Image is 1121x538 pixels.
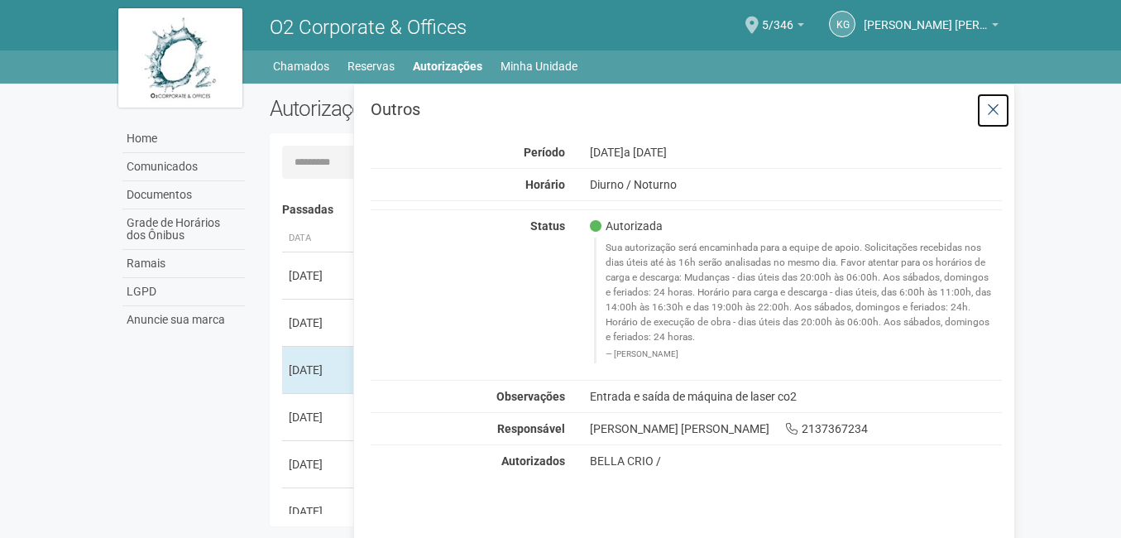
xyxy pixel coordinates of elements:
a: Home [122,125,245,153]
a: Chamados [273,55,329,78]
a: Autorizações [413,55,482,78]
div: [DATE] [289,362,350,378]
div: [DATE] [289,503,350,520]
a: LGPD [122,278,245,306]
blockquote: Sua autorização será encaminhada para a equipe de apoio. Solicitações recebidas nos dias úteis at... [594,238,1003,363]
div: [DATE] [289,267,350,284]
span: 5/346 [762,2,793,31]
div: [DATE] [577,145,1015,160]
strong: Responsável [497,422,565,435]
a: Grade de Horários dos Ônibus [122,209,245,250]
span: O2 Corporate & Offices [270,16,467,39]
strong: Status [530,219,565,233]
img: logo.jpg [118,8,242,108]
a: Reservas [347,55,395,78]
a: Ramais [122,250,245,278]
a: KG [829,11,855,37]
strong: Horário [525,178,565,191]
span: Autorizada [590,219,663,233]
a: Minha Unidade [501,55,577,78]
div: Entrada e saída de máquina de laser co2 [577,389,1015,404]
strong: Observações [496,390,565,403]
strong: Autorizados [501,454,565,468]
div: [PERSON_NAME] [PERSON_NAME] 2137367234 [577,421,1015,436]
a: Anuncie sua marca [122,306,245,334]
h2: Autorizações [270,96,624,121]
a: 5/346 [762,21,804,34]
a: Documentos [122,181,245,209]
div: Diurno / Noturno [577,177,1015,192]
div: [DATE] [289,456,350,473]
h4: Passadas [282,204,991,216]
div: [DATE] [289,409,350,425]
a: [PERSON_NAME] [PERSON_NAME] [864,21,999,34]
div: BELLA CRIO / [590,454,1003,468]
th: Data [282,225,357,252]
a: Comunicados [122,153,245,181]
h3: Outros [371,101,1002,118]
span: a [DATE] [624,146,667,159]
div: [DATE] [289,315,350,331]
strong: Período [524,146,565,159]
span: Karen Grace Pena de Azevedo [864,2,988,31]
footer: [PERSON_NAME] [606,348,994,360]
